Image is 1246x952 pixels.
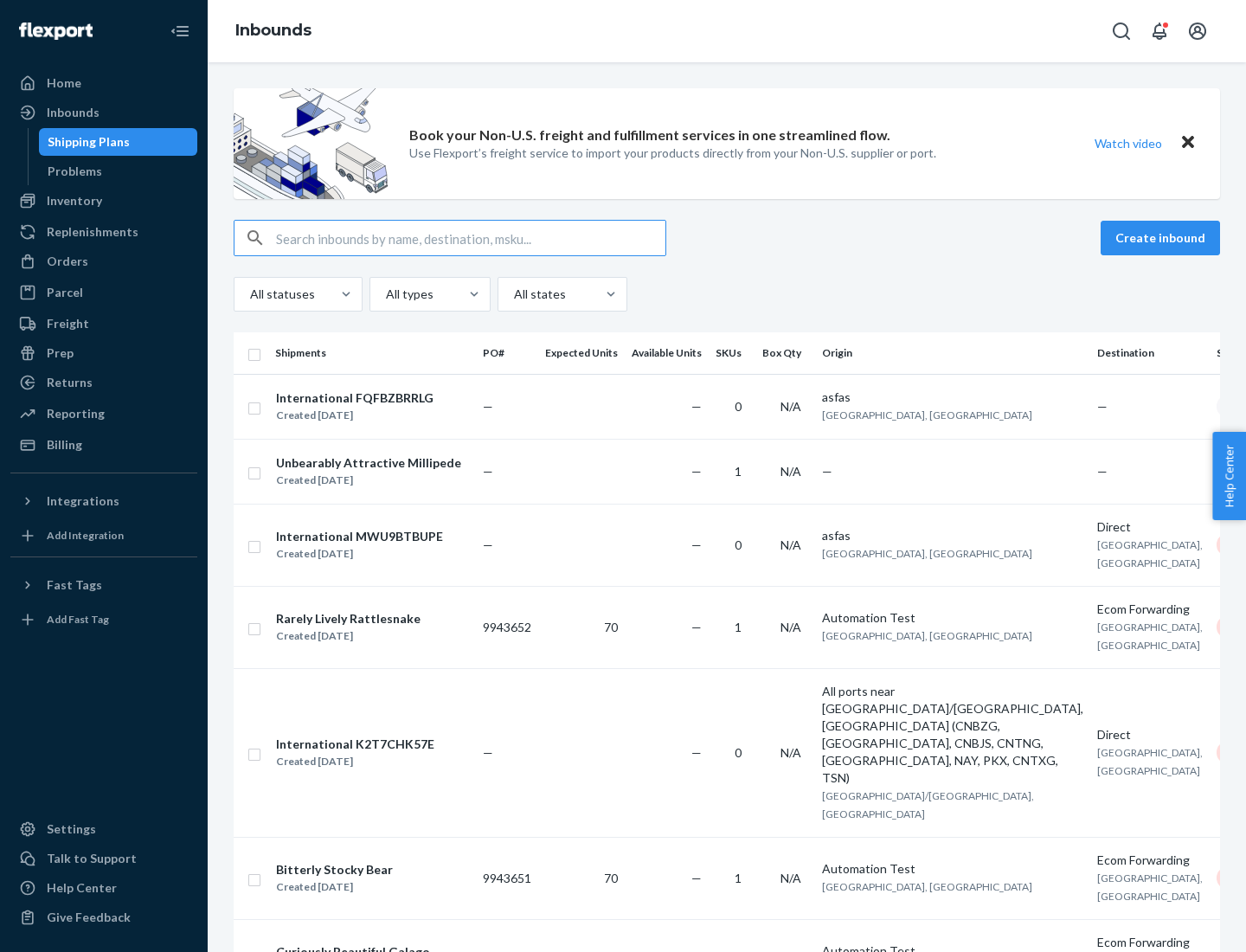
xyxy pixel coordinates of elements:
div: Created [DATE] [276,878,393,896]
button: Close [1177,131,1199,156]
span: [GEOGRAPHIC_DATA], [GEOGRAPHIC_DATA] [1097,621,1203,652]
span: [GEOGRAPHIC_DATA], [GEOGRAPHIC_DATA] [822,880,1032,893]
div: Shipping Plans [48,133,130,151]
span: 0 [735,399,742,414]
span: — [1097,399,1108,414]
div: Ecom Forwarding [1097,852,1203,869]
a: Add Integration [10,522,197,550]
div: Problems [48,163,102,180]
a: Inventory [10,187,197,215]
span: 0 [735,745,742,760]
a: Inbounds [235,21,311,40]
div: Bitterly Stocky Bear [276,861,393,878]
div: Integrations [47,492,119,510]
input: All types [384,286,386,303]
span: — [691,464,702,479]
span: — [822,464,832,479]
button: Create inbound [1101,221,1220,255]
a: Home [10,69,197,97]
a: Inbounds [10,99,197,126]
div: All ports near [GEOGRAPHIC_DATA]/[GEOGRAPHIC_DATA], [GEOGRAPHIC_DATA] (CNBZG, [GEOGRAPHIC_DATA], ... [822,683,1083,787]
th: Expected Units [538,332,625,374]
div: Direct [1097,518,1203,536]
button: Fast Tags [10,571,197,599]
div: Automation Test [822,609,1083,627]
span: — [483,537,493,552]
a: Replenishments [10,218,197,246]
a: Add Fast Tag [10,606,197,634]
th: SKUs [709,332,755,374]
a: Parcel [10,279,197,306]
th: Shipments [268,332,476,374]
input: All states [512,286,514,303]
a: Settings [10,815,197,843]
div: Talk to Support [47,850,137,867]
th: Destination [1090,332,1210,374]
div: Direct [1097,726,1203,743]
div: Returns [47,374,93,391]
div: Rarely Lively Rattlesnake [276,610,421,627]
span: [GEOGRAPHIC_DATA], [GEOGRAPHIC_DATA] [822,408,1032,421]
a: Problems [39,158,198,185]
div: Replenishments [47,223,138,241]
div: Fast Tags [47,576,102,594]
span: N/A [780,537,801,552]
div: Automation Test [822,860,1083,878]
th: Origin [815,332,1090,374]
span: N/A [780,871,801,885]
p: Book your Non-U.S. freight and fulfillment services in one streamlined flow. [409,125,890,145]
a: Talk to Support [10,845,197,872]
th: Box Qty [755,332,815,374]
div: Settings [47,820,96,838]
td: 9943651 [476,837,538,919]
th: Available Units [625,332,709,374]
td: 9943652 [476,586,538,668]
span: 1 [735,464,742,479]
span: 1 [735,620,742,634]
div: Billing [47,436,82,453]
div: Reporting [47,405,105,422]
span: — [483,745,493,760]
span: 1 [735,871,742,885]
span: [GEOGRAPHIC_DATA], [GEOGRAPHIC_DATA] [1097,538,1203,569]
span: — [691,871,702,885]
button: Watch video [1083,131,1173,156]
th: PO# [476,332,538,374]
button: Give Feedback [10,904,197,931]
span: [GEOGRAPHIC_DATA], [GEOGRAPHIC_DATA] [1097,746,1203,777]
p: Use Flexport’s freight service to import your products directly from your Non-U.S. supplier or port. [409,145,936,162]
div: Ecom Forwarding [1097,934,1203,951]
a: Help Center [10,874,197,902]
span: [GEOGRAPHIC_DATA]/[GEOGRAPHIC_DATA], [GEOGRAPHIC_DATA] [822,789,1034,820]
div: Give Feedback [47,909,131,926]
img: Flexport logo [19,23,93,40]
div: Freight [47,315,89,332]
span: 70 [604,620,618,634]
ol: breadcrumbs [222,6,325,56]
span: — [691,399,702,414]
div: International FQFBZBRRLG [276,389,434,407]
a: Returns [10,369,197,396]
div: Prep [47,344,74,362]
span: N/A [780,399,801,414]
span: — [483,399,493,414]
a: Orders [10,248,197,275]
div: Help Center [47,879,117,897]
div: Ecom Forwarding [1097,601,1203,618]
div: Orders [47,253,88,270]
div: Created [DATE] [276,472,461,489]
div: International MWU9BTBUPE [276,528,443,545]
div: asfas [822,389,1083,406]
a: Prep [10,339,197,367]
a: Freight [10,310,197,338]
a: Reporting [10,400,197,428]
div: Add Integration [47,528,124,543]
button: Open account menu [1180,14,1215,48]
span: [GEOGRAPHIC_DATA], [GEOGRAPHIC_DATA] [822,547,1032,560]
span: N/A [780,464,801,479]
button: Close Navigation [163,14,197,48]
span: [GEOGRAPHIC_DATA], [GEOGRAPHIC_DATA] [1097,872,1203,903]
div: Inventory [47,192,102,209]
button: Help Center [1212,432,1246,520]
